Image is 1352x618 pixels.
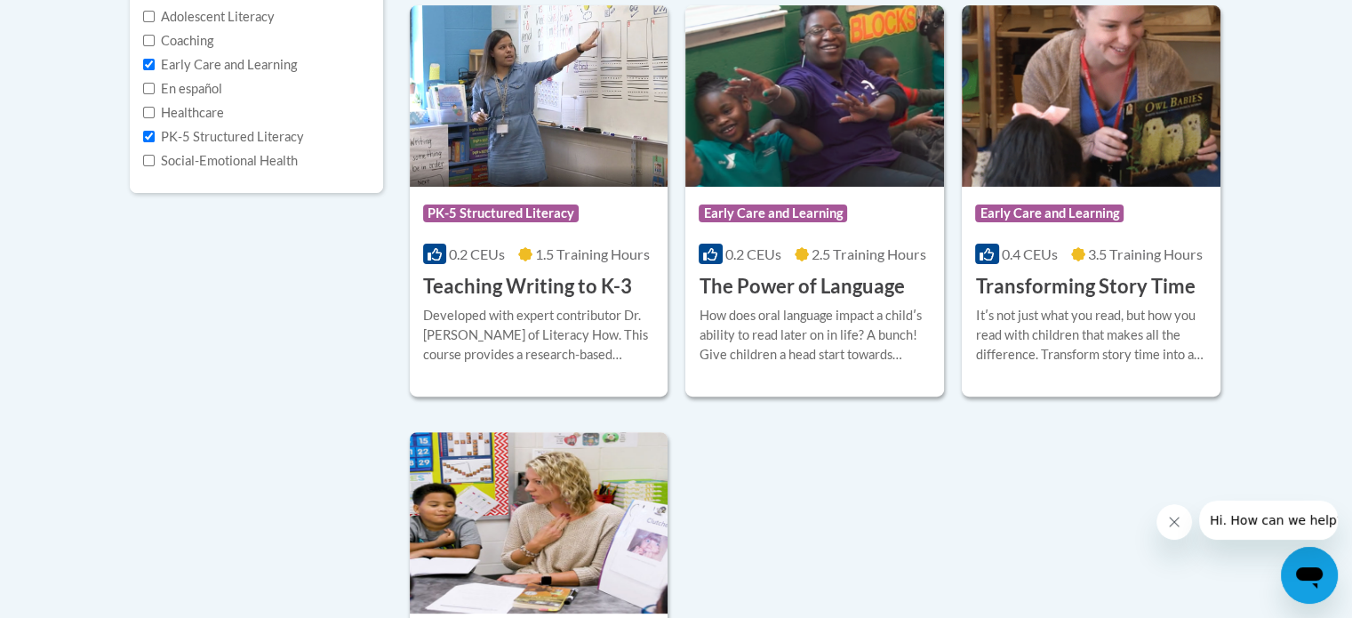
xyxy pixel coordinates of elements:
[423,273,632,301] h3: Teaching Writing to K-3
[535,245,650,262] span: 1.5 Training Hours
[699,273,904,301] h3: The Power of Language
[1088,245,1203,262] span: 3.5 Training Hours
[143,107,155,118] input: Checkbox for Options
[143,151,298,171] label: Social-Emotional Health
[1002,245,1058,262] span: 0.4 CEUs
[11,12,144,27] span: Hi. How can we help?
[725,245,781,262] span: 0.2 CEUs
[1199,501,1338,540] iframe: Message from company
[1281,547,1338,604] iframe: Button to launch messaging window
[143,79,222,99] label: En español
[143,155,155,166] input: Checkbox for Options
[143,59,155,70] input: Checkbox for Options
[685,5,944,397] a: Course LogoEarly Care and Learning0.2 CEUs2.5 Training Hours The Power of LanguageHow does oral l...
[410,5,668,187] img: Course Logo
[143,35,155,46] input: Checkbox for Options
[449,245,505,262] span: 0.2 CEUs
[962,5,1220,187] img: Course Logo
[975,273,1195,301] h3: Transforming Story Time
[685,5,944,187] img: Course Logo
[423,306,655,365] div: Developed with expert contributor Dr. [PERSON_NAME] of Literacy How. This course provides a resea...
[699,205,847,222] span: Early Care and Learning
[143,127,304,147] label: PK-5 Structured Literacy
[143,83,155,94] input: Checkbox for Options
[143,55,297,75] label: Early Care and Learning
[1156,504,1192,540] iframe: Close message
[962,5,1220,397] a: Course LogoEarly Care and Learning0.4 CEUs3.5 Training Hours Transforming Story TimeItʹs not just...
[143,11,155,22] input: Checkbox for Options
[975,306,1207,365] div: Itʹs not just what you read, but how you read with children that makes all the difference. Transf...
[410,5,668,397] a: Course LogoPK-5 Structured Literacy0.2 CEUs1.5 Training Hours Teaching Writing to K-3Developed wi...
[143,131,155,142] input: Checkbox for Options
[143,31,213,51] label: Coaching
[975,205,1124,222] span: Early Care and Learning
[410,432,668,614] img: Course Logo
[699,306,931,365] div: How does oral language impact a childʹs ability to read later on in life? A bunch! Give children ...
[423,205,579,222] span: PK-5 Structured Literacy
[143,103,224,123] label: Healthcare
[143,7,275,27] label: Adolescent Literacy
[812,245,926,262] span: 2.5 Training Hours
